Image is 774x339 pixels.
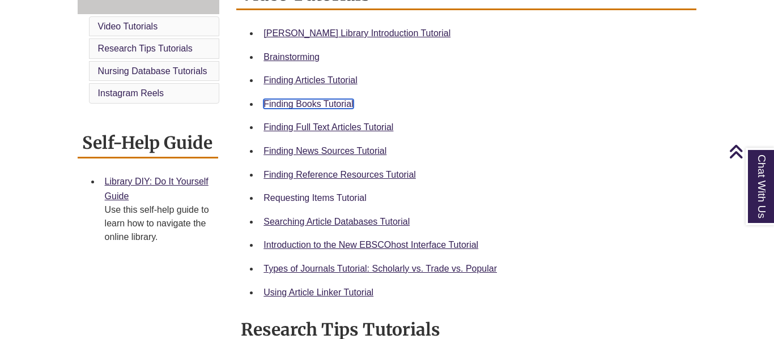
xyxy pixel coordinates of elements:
[263,240,478,250] a: Introduction to the New EBSCOhost Interface Tutorial
[263,52,320,62] a: Brainstorming
[105,177,209,201] a: Library DIY: Do It Yourself Guide
[263,287,373,297] a: Using Article Linker Tutorial
[98,88,164,98] a: Instagram Reels
[263,75,357,85] a: Finding Articles Tutorial
[98,22,158,31] a: Video Tutorials
[263,99,353,109] a: Finding Books Tutorial
[729,144,771,159] a: Back to Top
[98,44,193,53] a: Research Tips Tutorials
[263,170,416,179] a: Finding Reference Resources Tutorial
[105,203,210,244] div: Use this self-help guide to learn how to navigate the online library.
[263,264,497,273] a: Types of Journals Tutorial: Scholarly vs. Trade vs. Popular
[78,128,219,158] h2: Self-Help Guide
[98,66,207,76] a: Nursing Database Tutorials
[263,146,386,156] a: Finding News Sources Tutorial
[263,193,366,203] a: Requesting Items Tutorial
[263,28,450,38] a: [PERSON_NAME] Library Introduction Tutorial
[263,217,410,226] a: Searching Article Databases Tutorial
[263,122,393,132] a: Finding Full Text Articles Tutorial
